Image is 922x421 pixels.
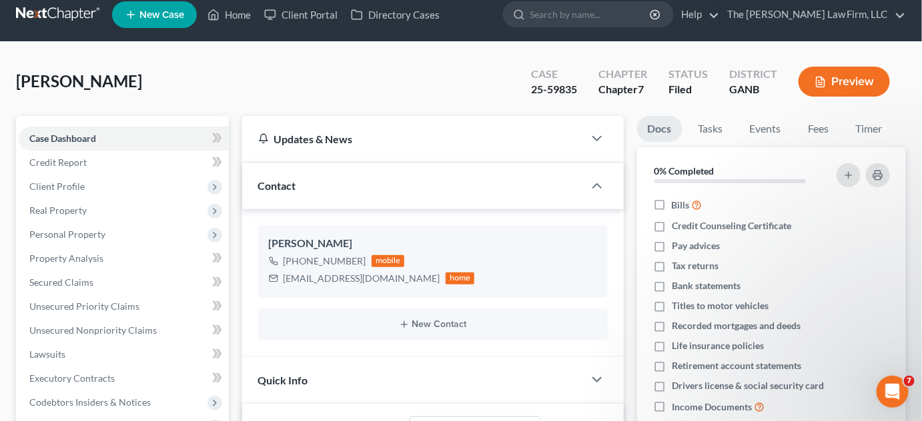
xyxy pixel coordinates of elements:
[904,376,915,386] span: 7
[19,342,229,366] a: Lawsuits
[29,276,93,288] span: Secured Claims
[739,116,792,142] a: Events
[637,116,682,142] a: Docs
[672,259,719,272] span: Tax returns
[672,199,690,212] span: Bills
[672,279,741,292] span: Bank statements
[638,83,644,95] span: 7
[530,2,652,27] input: Search by name...
[29,300,139,312] span: Unsecured Priority Claims
[29,228,105,240] span: Personal Property
[29,157,87,168] span: Credit Report
[672,339,764,352] span: Life insurance policies
[598,67,647,82] div: Chapter
[19,127,229,151] a: Case Dashboard
[19,151,229,175] a: Credit Report
[531,82,577,97] div: 25-59835
[19,318,229,342] a: Unsecured Nonpriority Claims
[29,133,96,144] span: Case Dashboard
[258,179,296,192] span: Contact
[29,205,87,216] span: Real Property
[284,272,440,285] div: [EMAIL_ADDRESS][DOMAIN_NAME]
[721,3,905,27] a: The [PERSON_NAME] Law Firm, LLC
[284,254,366,268] div: [PHONE_NUMBER]
[531,67,577,82] div: Case
[258,132,568,146] div: Updates & News
[729,67,777,82] div: District
[372,255,405,267] div: mobile
[258,3,344,27] a: Client Portal
[269,236,597,252] div: [PERSON_NAME]
[672,359,801,372] span: Retirement account statements
[668,67,708,82] div: Status
[672,319,801,332] span: Recorded mortgages and deeds
[29,348,65,360] span: Lawsuits
[672,379,824,392] span: Drivers license & social security card
[29,181,85,192] span: Client Profile
[845,116,893,142] a: Timer
[672,299,769,312] span: Titles to motor vehicles
[29,324,157,336] span: Unsecured Nonpriority Claims
[729,82,777,97] div: GANB
[201,3,258,27] a: Home
[19,270,229,294] a: Secured Claims
[797,116,840,142] a: Fees
[29,372,115,384] span: Executory Contracts
[674,3,719,27] a: Help
[672,400,752,414] span: Income Documents
[598,82,647,97] div: Chapter
[19,246,229,270] a: Property Analysis
[19,366,229,390] a: Executory Contracts
[269,319,597,330] button: New Contact
[446,272,475,284] div: home
[688,116,734,142] a: Tasks
[672,239,720,252] span: Pay advices
[344,3,446,27] a: Directory Cases
[672,219,791,232] span: Credit Counseling Certificate
[16,71,142,91] span: [PERSON_NAME]
[19,294,229,318] a: Unsecured Priority Claims
[29,396,151,408] span: Codebtors Insiders & Notices
[668,82,708,97] div: Filed
[139,10,184,20] span: New Case
[877,376,909,408] iframe: Intercom live chat
[29,252,103,264] span: Property Analysis
[799,67,890,97] button: Preview
[258,374,308,386] span: Quick Info
[654,165,715,177] strong: 0% Completed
